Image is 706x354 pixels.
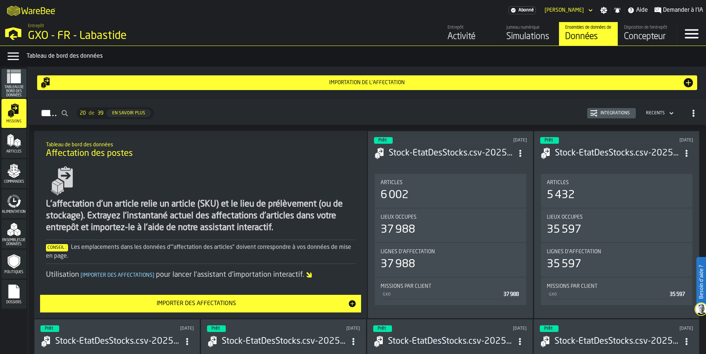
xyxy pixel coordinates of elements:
[375,278,526,305] div: stat-Missions par client
[207,325,226,332] div: status-3 2
[34,131,367,318] div: ItemListCard-
[624,25,671,30] div: Disposition de l'entrepôt
[544,326,553,331] span: Prêt
[375,243,526,277] div: stat-Lignes d'affectation
[81,273,82,278] span: [
[1,280,26,309] li: menu Dossiers
[28,29,227,43] div: GXO - FR - Labastide
[670,292,685,297] span: 35 597
[1,85,26,97] span: Tableau de bord des données
[46,243,356,261] div: Les emplacements dans les données d'"affectation des articles" doivent correspondre à vos données...
[28,24,44,29] span: Entrepôt
[542,6,594,15] div: DropdownMenuValue-Mathias Racaud
[448,31,494,43] div: Activité
[381,283,520,289] div: Title
[106,109,151,117] button: button-En savoir plus
[547,249,601,255] span: Lignes d'affectation
[375,208,526,242] div: stat-Lieux occupés
[565,31,612,43] div: Données
[389,147,514,159] h3: Stock-EtatDesStocks.csv-2025-09-25
[40,295,361,312] button: button-Importer des affectations
[46,140,356,148] h2: Sub Title
[534,131,699,318] div: ItemListCard-DashboardItemContainer
[1,219,26,249] li: menu Ensembles de données
[547,214,687,220] div: Title
[611,7,624,14] label: button-toggle-Notifications
[109,111,148,116] div: En savoir plus
[547,180,687,186] div: Title
[541,278,692,305] div: stat-Missions par client
[441,22,500,46] a: link-to-/wh/i/6d62c477-0d62-49a3-8ae2-182b02fd63a7/feed/
[1,99,26,128] li: menu Missions
[373,325,392,332] div: status-3 2
[381,258,415,271] div: 37 988
[547,283,598,289] span: Missions par client
[1,150,26,154] span: Articles
[506,25,553,30] div: Jumeau numérique
[211,326,220,331] span: Prêt
[547,249,687,255] div: Title
[46,244,68,251] span: Conseil :
[1,238,26,246] span: Ensembles de données
[378,326,386,331] span: Prêt
[540,172,693,307] section: card-AssignmentDashboardCard
[624,6,651,15] label: button-toggle-Aide
[28,99,706,125] h2: button-Missions
[643,109,675,118] div: DropdownMenuValue-4
[1,210,26,214] span: Alimentation
[547,283,687,289] div: Title
[127,326,194,331] div: Updated: 08/07/2025 08:00:35 Created: 08/07/2025 08:00:22
[44,299,348,308] div: Importer des affectations
[547,258,581,271] div: 35 597
[540,325,559,332] div: status-3 2
[37,75,697,90] button: button-Importation de l'affectation
[697,258,705,306] label: Besoin d'aide ?
[1,300,26,304] span: Dossiers
[80,110,86,116] span: 20
[26,52,703,61] div: Tableau de bord des données
[1,189,26,219] li: menu Alimentation
[381,214,520,220] div: Title
[222,336,347,347] h3: Stock-EtatDesStocks.csv-2025-07-04
[381,289,520,299] div: StatList-item-GXO
[74,107,157,119] div: ButtonLoadMore-En savoir plus-Prévenir-Première-Dernière
[555,336,680,347] h3: Stock-EtatDesStocks.csv-2025-07-01
[381,283,431,289] span: Missions par client
[378,138,387,143] span: Prêt
[559,22,618,46] a: link-to-/wh/i/6d62c477-0d62-49a3-8ae2-182b02fd63a7/data
[97,110,103,116] span: 39
[636,6,648,15] span: Aide
[547,214,583,220] span: Lieux occupés
[368,131,533,318] div: ItemListCard-DashboardItemContainer
[460,326,527,331] div: Updated: 03/07/2025 11:11:15 Created: 03/07/2025 11:11:03
[461,138,527,143] div: Updated: 25/09/2025 09:17:06 Created: 25/09/2025 09:16:53
[624,31,671,43] div: Concepteur
[52,80,682,86] div: Importation de l'affectation
[627,138,693,143] div: Updated: 10/07/2025 12:11:58 Created: 10/07/2025 12:11:47
[541,243,692,277] div: stat-Lignes d'affectation
[663,6,703,15] span: Demander à l'IA
[547,180,569,186] span: Articles
[153,273,154,278] span: ]
[40,137,361,163] div: title-Affectation des postes
[677,22,706,46] label: button-toggle-Menu
[1,159,26,189] li: menu Commandes
[541,208,692,242] div: stat-Lieux occupés
[381,189,409,202] div: 6 002
[555,147,680,159] h3: Stock-EtatDesStocks.csv-2025-07-10
[381,223,415,236] div: 37 988
[618,22,677,46] a: link-to-/wh/i/6d62c477-0d62-49a3-8ae2-182b02fd63a7/designer
[374,137,393,144] div: status-3 2
[598,111,633,116] div: Intégrations
[89,110,95,116] span: de
[518,8,534,13] span: Abonné
[1,129,26,158] li: menu Articles
[40,325,59,332] div: status-3 2
[597,7,610,14] label: button-toggle-Paramètres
